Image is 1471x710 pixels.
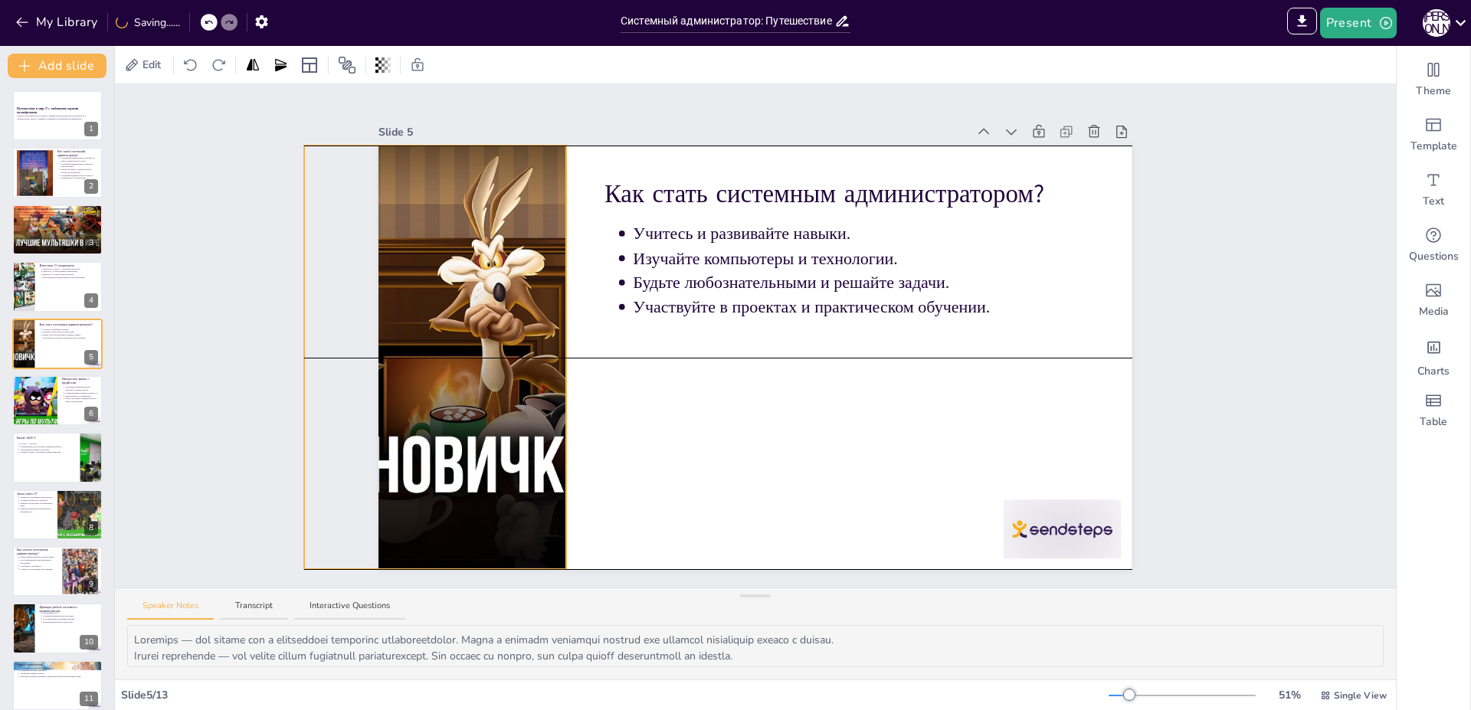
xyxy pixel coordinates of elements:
p: Примеры работы системного администратора [39,604,98,613]
div: Slide 5 / 13 [121,687,1109,703]
span: Theme [1416,83,1451,99]
p: Восстановление потерянных данных. [43,617,98,620]
button: Interactive Questions [294,600,405,620]
p: [DATE] — [DATE]. [20,443,75,446]
p: Растущее значение системных администраторов в игровой индустрии. [20,675,98,678]
div: 4 [84,293,98,308]
p: Важность технологий в современном мире. [20,502,53,507]
div: Layout [297,53,322,77]
button: Present [1320,8,1397,38]
input: Insert title [621,10,834,32]
div: 7 [12,432,103,483]
span: Media [1419,304,1449,319]
p: Поздравления для системных администраторов. [20,445,75,448]
div: Change the overall theme [1397,52,1470,107]
div: https://cdn.sendsteps.com/images/logo/sendsteps_logo_white.pnghttps://cdn.sendsteps.com/images/lo... [12,375,103,426]
div: https://cdn.sendsteps.com/images/logo/sendsteps_logo_white.pnghttps://cdn.sendsteps.com/images/lo... [12,319,103,369]
p: Системные администраторы работают в разных местах. [65,386,98,391]
p: Системный администратор решает проблемы с компьютерами. [20,211,98,214]
div: Р [PERSON_NAME] [1423,9,1450,37]
p: Системный администратор важен для работы и учебы. [20,219,98,222]
p: Кто такой системный администратор? [57,149,98,157]
p: Следите за состоянием оборудования. [20,568,57,571]
div: https://cdn.sendsteps.com/images/logo/sendsteps_logo_white.pnghttps://cdn.sendsteps.com/images/lo... [12,204,103,255]
p: Как помочь системному администратору? [17,548,57,556]
p: Узнайте, как профессия системного администратора может быть интересной и увлекательной, вместе с ... [17,115,98,120]
div: 2 [84,179,98,194]
p: Настройка Wi-Fi. [43,611,98,614]
p: Устранение ошибок в играх. [20,672,98,675]
p: Установка антивирусных программ. [43,614,98,617]
span: Edit [139,57,164,73]
div: Add images, graphics, shapes or video [1397,273,1470,328]
div: 10 [80,635,98,649]
div: 9 [84,577,98,592]
div: Add a table [1397,383,1470,438]
p: [PERSON_NAME] — основатель Microsoft. [43,267,98,270]
strong: Путешествие в мир IT с любимыми героями мультфильмов [17,106,78,115]
p: Установка программ — важная часть работы. [20,214,98,217]
p: Будьте внимательными к компьютерам. [20,556,57,559]
p: Учитесь и развивайте навыки. [634,222,1095,246]
span: Charts [1417,364,1450,379]
span: Single View [1334,689,1387,702]
p: Карьерный рост в профессии. [65,394,98,398]
button: Transcript [220,600,288,620]
div: 1 [84,122,98,136]
span: Template [1410,139,1457,154]
p: Участвуйте в проектах и практическом обучении. [634,296,1095,319]
span: Position [338,56,356,74]
p: Работа системного администратора очень разнообразна. [65,398,98,403]
div: 8 [12,489,103,540]
div: Путешествие в мир IT с любимыми героями мультфильмовУзнайте, как профессия системного администрат... [12,90,103,141]
p: Изучайте компьютеры и технологии. [43,330,98,333]
p: [PERSON_NAME] создал Facebook. [43,273,98,276]
p: Системный администратор помогает пользователям. [61,162,98,167]
p: Зачем нужен системный администратор? [17,207,98,211]
p: Бесперебойная работа технологий. [43,620,98,623]
p: Зачем учить IT? [17,491,53,496]
p: Развитие критического мышления и креативности. [20,507,53,512]
p: Создание проектов и стартапов. [20,499,53,502]
div: Saving...... [116,15,180,31]
p: Как стать системным администратором? [604,176,1094,211]
p: Современные игры требуют знаний в IT. [20,666,98,669]
button: My Library [11,10,104,34]
p: Системный администратор следит за исправностью оборудования. [61,173,98,178]
p: Будьте любознательными и решайте задачи. [634,271,1095,295]
p: Учитесь и развивайте навыки. [43,328,98,331]
div: 6 [84,407,98,421]
p: Интересные факты о профессии [62,377,98,385]
p: Знания в IT открывают возможности. [20,496,53,499]
p: Специализация в разных аспектах IT. [65,391,98,394]
p: Не устанавливайте подозрительные программы. [20,559,57,564]
p: Как стать системным администратором? [39,322,98,326]
div: https://cdn.sendsteps.com/images/slides/2025_15_10_07_42-sBOysc_Dq7TC3enn.jpegКто такой системный... [12,147,103,198]
div: 9 [12,546,103,597]
button: Speaker Notes [127,600,214,620]
div: 3 [84,236,98,250]
div: 8 [84,521,98,535]
div: Add ready made slides [1397,107,1470,162]
div: https://cdn.sendsteps.com/images/slides/2025_15_10_07_42-PSh-XgASnqH4UZbk.jpegИзвестные IT специа... [12,261,103,312]
p: Изучайте компьютеры и технологии. [634,247,1095,270]
p: Игры и технологии [17,663,98,667]
div: 10 [12,603,103,653]
p: Поддержка игровых серверов. [20,669,98,672]
div: 11 [80,692,98,706]
p: Работа системного администратора похожа на волшебство. [61,168,98,173]
p: Участвуйте в проектах и практическом обучении. [43,336,98,339]
div: Slide 5 [378,124,966,140]
div: Get real-time input from your audience [1397,218,1470,273]
p: Сообщайте о проблемах. [20,564,57,568]
div: Add charts and graphs [1397,328,1470,383]
p: Безопасность данных — приоритет для системного администратора. [20,216,98,219]
p: Какой [DATE]? [17,436,76,440]
textarea: Loremips — dol sitame con a elitseddoei temporinc utlaboreetdolor. Magna a enimadm veniamqui nost... [127,625,1384,667]
span: Table [1420,414,1447,430]
span: Export to PowerPoint [1287,8,1317,38]
div: 51 % [1271,687,1308,703]
p: Эти специалисты вдохновляют новое поколение. [43,276,98,280]
p: Узнайте больше о системных администраторах. [20,451,75,454]
div: 5 [84,350,98,365]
